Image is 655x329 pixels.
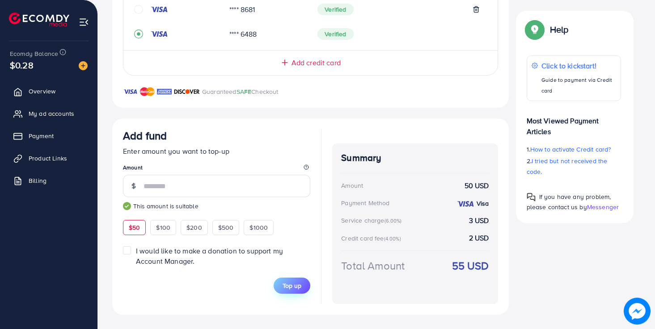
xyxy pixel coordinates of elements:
[452,258,489,274] strong: 55 USD
[341,234,404,243] div: Credit card fee
[9,13,69,26] img: logo
[550,24,569,35] p: Help
[317,4,353,15] span: Verified
[237,87,252,96] span: SAFE
[79,17,89,27] img: menu
[527,193,536,202] img: Popup guide
[150,6,168,13] img: credit
[218,223,234,232] span: $500
[136,246,283,266] span: I would like to make a donation to support my Account Manager.
[456,200,474,207] img: credit
[134,5,143,14] svg: circle
[10,49,58,58] span: Ecomdy Balance
[7,82,91,100] a: Overview
[29,176,46,185] span: Billing
[123,86,138,97] img: brand
[624,298,650,324] img: image
[123,202,131,210] img: guide
[249,223,268,232] span: $1000
[469,233,489,243] strong: 2 USD
[7,172,91,190] a: Billing
[541,60,616,71] p: Click to kickstart!
[7,127,91,145] a: Payment
[157,86,172,97] img: brand
[123,202,310,211] small: This amount is suitable
[174,86,200,97] img: brand
[527,144,621,155] p: 1.
[29,154,67,163] span: Product Links
[465,181,489,191] strong: 50 USD
[29,131,54,140] span: Payment
[134,30,143,38] svg: record circle
[292,58,341,68] span: Add credit card
[29,109,74,118] span: My ad accounts
[527,192,611,211] span: If you have any problem, please contact us by
[527,156,608,176] span: I tried but not received the code.
[341,258,405,274] div: Total Amount
[186,223,202,232] span: $200
[123,164,310,175] legend: Amount
[129,223,140,232] span: $50
[341,216,404,225] div: Service charge
[150,30,168,38] img: credit
[527,156,621,177] p: 2.
[317,28,353,40] span: Verified
[79,61,88,70] img: image
[7,149,91,167] a: Product Links
[10,59,34,72] span: $0.28
[341,181,363,190] div: Amount
[587,202,619,211] span: Messenger
[527,21,543,38] img: Popup guide
[341,198,389,207] div: Payment Method
[29,87,55,96] span: Overview
[527,108,621,137] p: Most Viewed Payment Articles
[7,105,91,122] a: My ad accounts
[123,129,167,142] h3: Add fund
[283,281,301,290] span: Top up
[530,145,611,154] span: How to activate Credit card?
[156,223,170,232] span: $100
[469,215,489,226] strong: 3 USD
[384,235,401,242] small: (4.00%)
[341,152,489,164] h4: Summary
[477,199,489,208] strong: Visa
[202,86,279,97] p: Guaranteed Checkout
[123,146,310,156] p: Enter amount you want to top-up
[274,278,310,294] button: Top up
[140,86,155,97] img: brand
[385,217,402,224] small: (6.00%)
[541,75,616,96] p: Guide to payment via Credit card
